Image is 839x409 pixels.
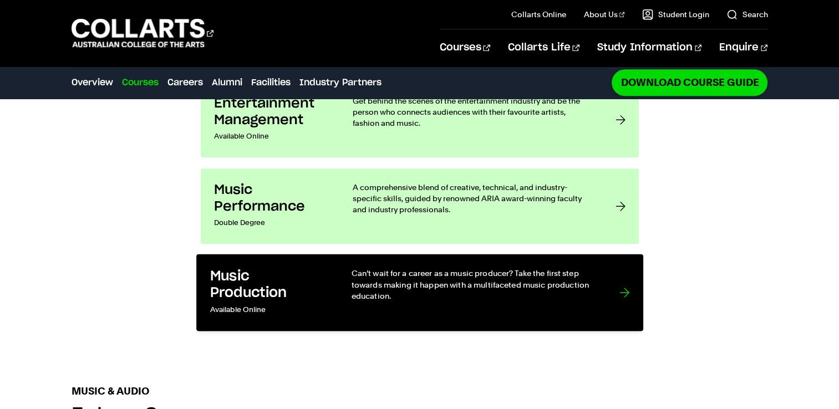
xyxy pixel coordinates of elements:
p: A comprehensive blend of creative, technical, and industry-specific skills, guided by renowned AR... [353,182,593,215]
p: Can’t wait for a career as a music producer? Take the first step towards making it happen with a ... [351,268,597,301]
p: Available Online [214,129,330,144]
a: Courses [440,29,490,66]
a: Alumni [212,76,242,89]
h3: Entertainment Management [214,95,330,129]
a: Download Course Guide [612,69,767,95]
a: Music Performance Double Degree A comprehensive blend of creative, technical, and industry-specif... [201,168,639,244]
p: Available Online [210,302,328,318]
a: Facilities [251,76,291,89]
a: Music Production Available Online Can’t wait for a career as a music producer? Take the first ste... [196,254,643,331]
p: Double Degree [214,215,330,231]
h3: Music Production [210,268,328,301]
a: Collarts Online [511,9,566,20]
a: About Us [584,9,625,20]
a: Enquire [719,29,767,66]
a: Student Login [642,9,709,20]
a: Industry Partners [299,76,382,89]
a: Collarts Life [508,29,579,66]
a: Search [726,9,767,20]
a: Study Information [597,29,701,66]
a: Overview [72,76,113,89]
a: Entertainment Management Available Online Get behind the scenes of the entertainment industry and... [201,82,639,157]
h3: Music Performance [214,182,330,215]
div: Go to homepage [72,17,213,49]
p: Music & Audio [72,384,149,399]
p: Get behind the scenes of the entertainment industry and be the person who connects audiences with... [353,95,593,129]
a: Careers [167,76,203,89]
a: Courses [122,76,159,89]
